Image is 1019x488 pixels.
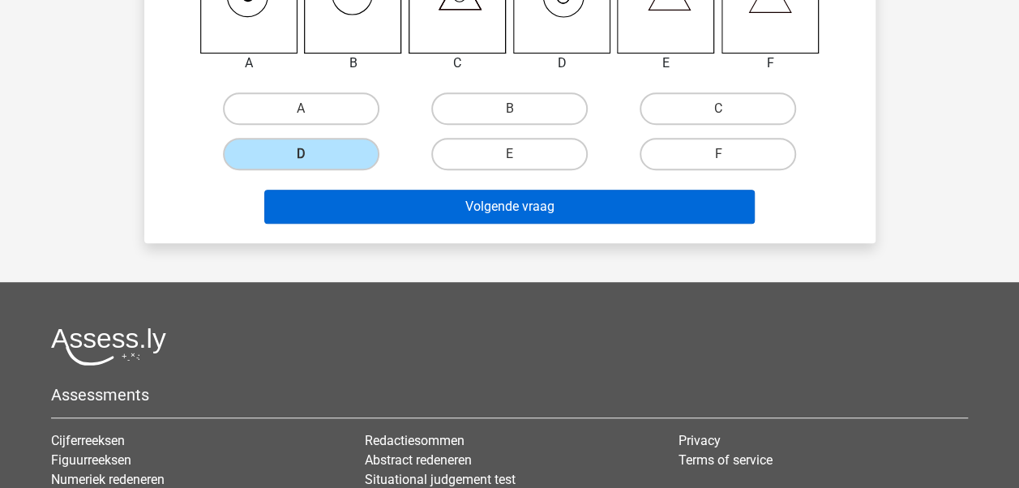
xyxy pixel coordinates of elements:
a: Cijferreeksen [51,433,125,448]
img: Assessly logo [51,327,166,366]
label: F [640,138,796,170]
label: D [223,138,379,170]
div: D [501,54,623,73]
a: Figuurreeksen [51,452,131,468]
label: B [431,92,588,125]
label: C [640,92,796,125]
div: C [396,54,519,73]
label: A [223,92,379,125]
a: Redactiesommen [365,433,465,448]
h5: Assessments [51,385,968,405]
a: Privacy [679,433,721,448]
div: F [709,54,832,73]
div: E [605,54,727,73]
a: Abstract redeneren [365,452,472,468]
div: A [188,54,310,73]
label: E [431,138,588,170]
a: Numeriek redeneren [51,472,165,487]
button: Volgende vraag [264,190,755,224]
div: B [292,54,414,73]
a: Terms of service [679,452,773,468]
a: Situational judgement test [365,472,516,487]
